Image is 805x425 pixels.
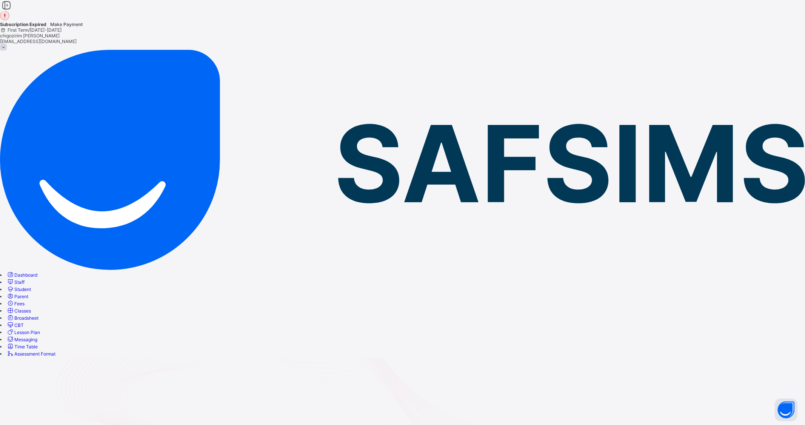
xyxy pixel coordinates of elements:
[50,22,83,27] span: Make Payment
[6,272,37,278] a: Dashboard
[6,279,25,285] a: Staff
[6,322,24,328] a: CBT
[6,344,38,350] a: Time Table
[14,308,31,314] span: Classes
[14,330,40,335] span: Lesson Plan
[6,330,40,335] a: Lesson Plan
[14,351,55,357] span: Assessment Format
[6,286,31,292] a: Student
[14,315,38,321] span: Broadsheet
[6,301,25,306] a: Fees
[14,344,38,350] span: Time Table
[14,294,28,299] span: Parent
[6,337,37,342] a: Messaging
[6,351,55,357] a: Assessment Format
[14,301,25,306] span: Fees
[14,286,31,292] span: Student
[14,272,37,278] span: Dashboard
[14,322,24,328] span: CBT
[14,337,37,342] span: Messaging
[14,279,25,285] span: Staff
[6,308,31,314] a: Classes
[6,315,38,321] a: Broadsheet
[6,294,28,299] a: Parent
[775,399,797,421] button: Open asap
